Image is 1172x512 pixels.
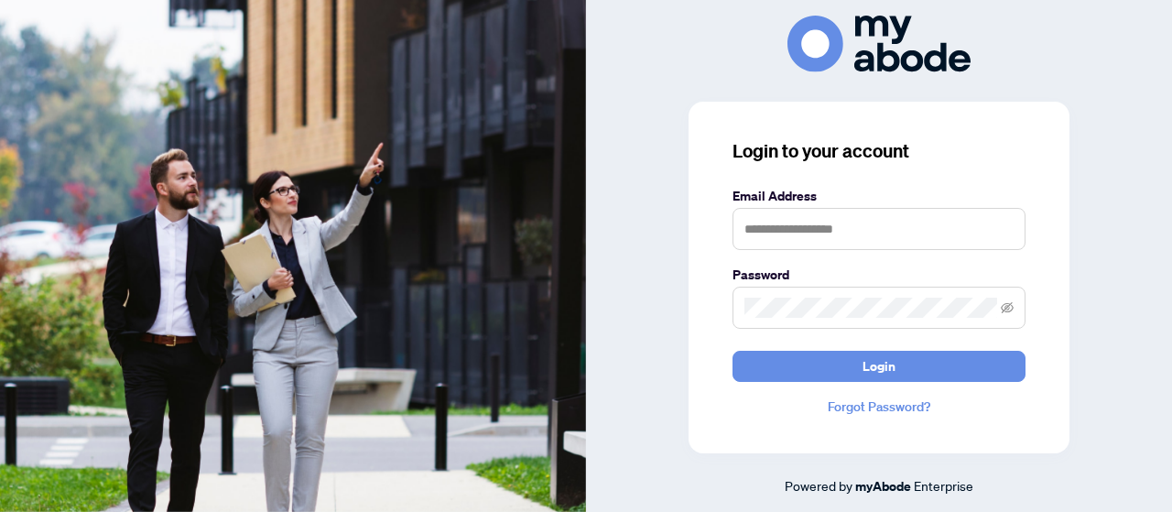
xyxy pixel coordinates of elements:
h3: Login to your account [732,138,1025,164]
a: Forgot Password? [732,397,1025,417]
a: myAbode [855,476,911,496]
span: Login [863,352,895,381]
img: ma-logo [787,16,971,71]
span: Enterprise [914,477,973,494]
button: Login [732,351,1025,382]
label: Email Address [732,186,1025,206]
span: eye-invisible [1001,301,1014,314]
span: Powered by [785,477,852,494]
label: Password [732,265,1025,285]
